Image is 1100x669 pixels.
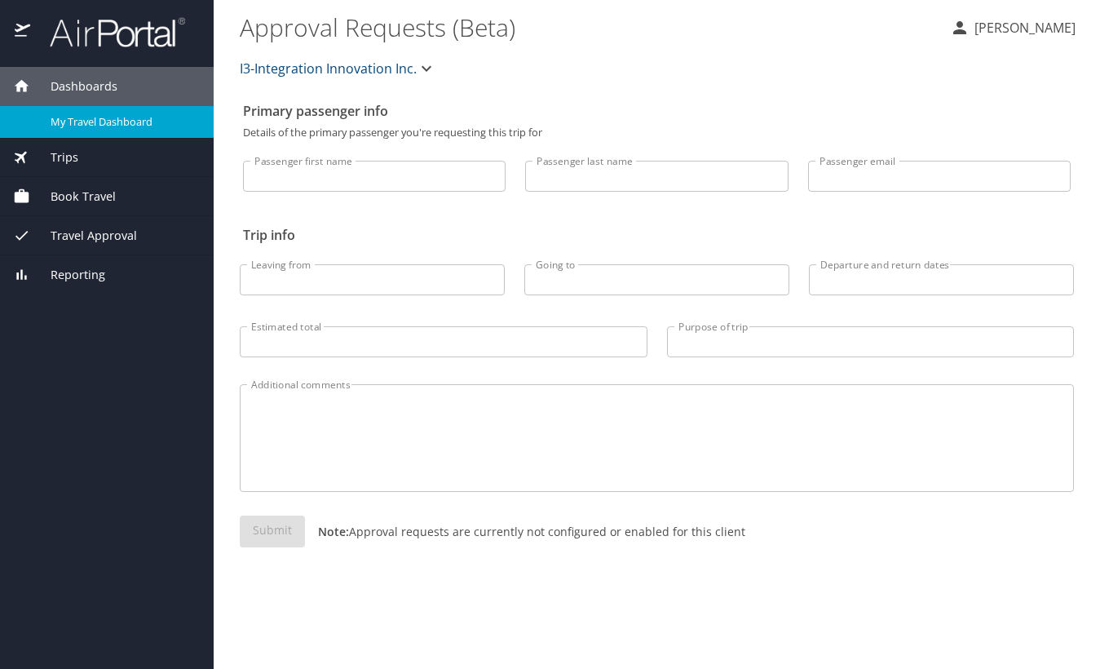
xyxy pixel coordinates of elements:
[240,57,417,80] span: I3-Integration Innovation Inc.
[305,523,745,540] p: Approval requests are currently not configured or enabled for this client
[318,524,349,539] strong: Note:
[233,52,443,85] button: I3-Integration Innovation Inc.
[30,188,116,206] span: Book Travel
[30,78,117,95] span: Dashboards
[943,13,1082,42] button: [PERSON_NAME]
[240,2,937,52] h1: Approval Requests (Beta)
[30,227,137,245] span: Travel Approval
[30,148,78,166] span: Trips
[243,222,1071,248] h2: Trip info
[30,266,105,284] span: Reporting
[243,127,1071,138] p: Details of the primary passenger you're requesting this trip for
[51,114,194,130] span: My Travel Dashboard
[970,18,1076,38] p: [PERSON_NAME]
[32,16,185,48] img: airportal-logo.png
[243,98,1071,124] h2: Primary passenger info
[15,16,32,48] img: icon-airportal.png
